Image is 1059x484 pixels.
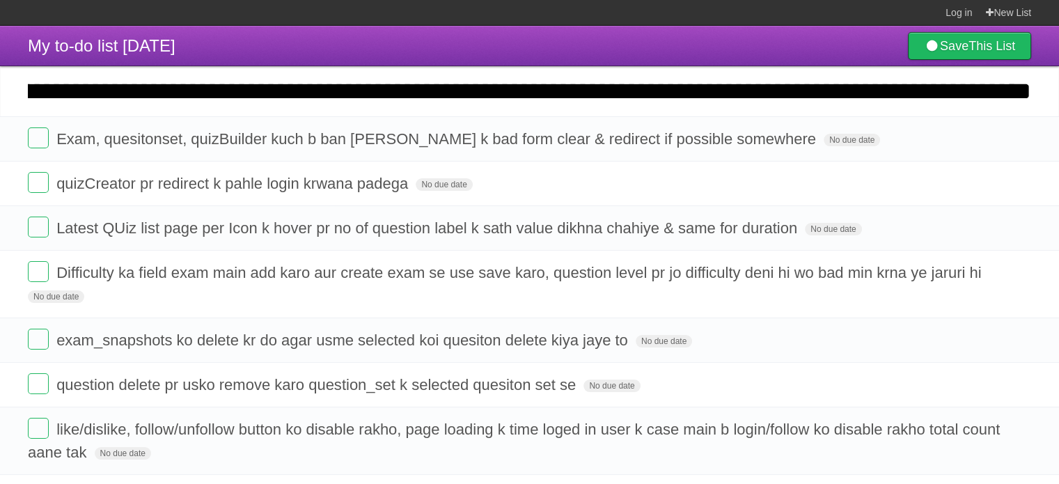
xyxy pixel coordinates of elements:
span: No due date [805,223,861,235]
span: exam_snapshots ko delete kr do agar usme selected koi quesiton delete kiya jaye to [56,331,632,349]
span: No due date [824,134,880,146]
label: Done [28,172,49,193]
span: Latest QUiz list page per Icon k hover pr no of question label k sath value dikhna chahiye & same... [56,219,801,237]
span: No due date [28,290,84,303]
a: SaveThis List [908,32,1031,60]
label: Done [28,329,49,350]
label: Done [28,418,49,439]
span: Difficulty ka field exam main add karo aur create exam se use save karo, question level pr jo dif... [56,264,985,281]
span: quizCreator pr redirect k pahle login krwana padega [56,175,411,192]
span: No due date [583,380,640,392]
span: No due date [416,178,472,191]
span: My to-do list [DATE] [28,36,175,55]
b: This List [968,39,1015,53]
label: Done [28,217,49,237]
label: Done [28,127,49,148]
label: Done [28,261,49,282]
span: No due date [95,447,151,460]
span: question delete pr usko remove karo question_set k selected quesiton set se [56,376,579,393]
label: Done [28,373,49,394]
span: like/dislike, follow/unfollow button ko disable rakho, page loading k time loged in user k case m... [28,421,1000,461]
span: No due date [636,335,692,348]
span: Exam, quesitonset, quizBuilder kuch b ban [PERSON_NAME] k bad form clear & redirect if possible s... [56,130,819,148]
